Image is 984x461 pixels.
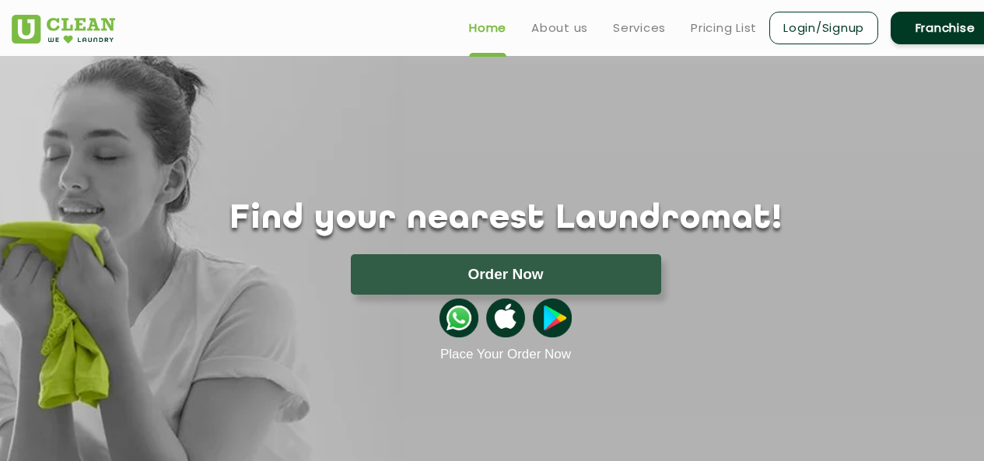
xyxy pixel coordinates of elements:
img: UClean Laundry and Dry Cleaning [12,15,115,44]
a: Pricing List [691,19,757,37]
img: whatsappicon.png [439,299,478,337]
button: Order Now [351,254,661,295]
a: Login/Signup [769,12,878,44]
a: Services [613,19,666,37]
a: Home [469,19,506,37]
img: playstoreicon.png [533,299,572,337]
a: Place Your Order Now [440,347,571,362]
a: About us [531,19,588,37]
img: apple-icon.png [486,299,525,337]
